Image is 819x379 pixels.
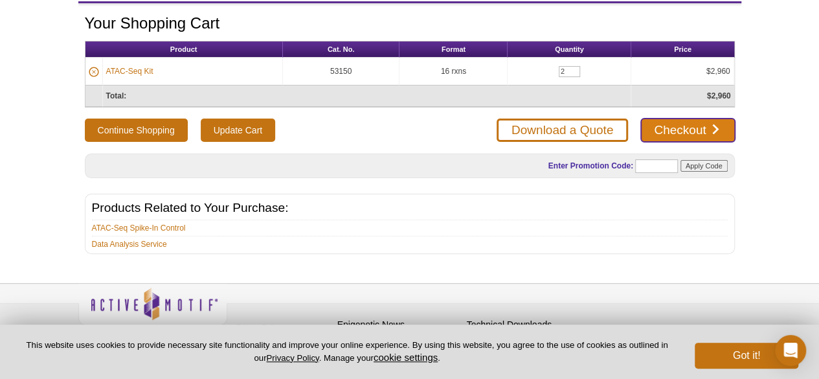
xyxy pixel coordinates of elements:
h4: Technical Downloads [467,319,590,330]
a: Download a Quote [497,119,628,142]
span: Quantity [555,45,584,53]
a: ATAC-Seq Kit [106,65,153,77]
span: Format [442,45,466,53]
span: Cat. No. [328,45,355,53]
a: Privacy Policy [234,317,284,337]
button: cookie settings [374,352,438,363]
strong: $2,960 [707,91,731,100]
h2: Products Related to Your Purchase: [92,202,728,214]
td: 16 rxns [399,58,508,86]
h4: Epigenetic News [337,319,460,330]
input: Apply Code [680,160,728,172]
span: Price [674,45,691,53]
h1: Your Shopping Cart [85,15,735,34]
a: Checkout [641,119,734,142]
input: Update Cart [201,119,275,142]
button: Continue Shopping [85,119,188,142]
td: $2,960 [631,58,734,86]
label: Enter Promotion Code: [547,161,633,170]
img: Active Motif, [78,284,227,336]
a: Privacy Policy [266,353,319,363]
span: Product [170,45,197,53]
strong: Total: [106,91,127,100]
button: Got it! [695,343,798,369]
p: This website uses cookies to provide necessary site functionality and improve your online experie... [21,339,673,364]
a: Data Analysis Service [92,238,167,250]
a: ATAC-Seq Spike-In Control [92,222,186,234]
table: Click to Verify - This site chose Symantec SSL for secure e-commerce and confidential communicati... [596,306,693,335]
td: 53150 [283,58,400,86]
div: Open Intercom Messenger [775,335,806,366]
